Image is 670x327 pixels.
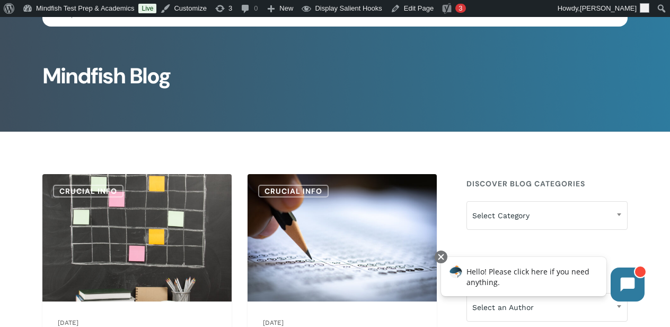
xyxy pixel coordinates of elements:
[138,4,156,13] a: Live
[466,174,628,193] h4: Discover Blog Categories
[459,4,462,12] span: 3
[467,204,627,227] span: Select Category
[42,66,628,88] h1: Mindfish Blog
[258,185,329,197] a: Crucial Info
[466,201,628,230] span: Select Category
[53,185,124,197] a: Crucial Info
[430,248,655,312] iframe: Chatbot
[580,4,637,12] span: [PERSON_NAME]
